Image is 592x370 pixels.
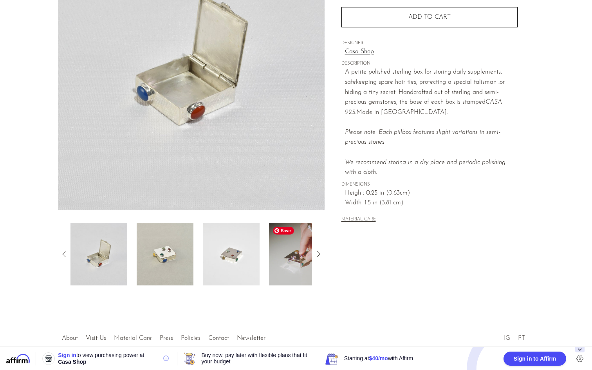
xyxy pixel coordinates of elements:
[345,198,518,208] span: Width: 1.5 in (3.81 cm)
[345,159,505,176] i: We recommend storing in a dry place and periodic polishing with a cloth.
[137,223,193,285] img: Sterling Gemstone Pillbox
[114,335,152,341] a: Material Care
[70,223,127,285] img: Sterling Gemstone Pillbox
[181,335,200,341] a: Policies
[160,335,173,341] a: Press
[345,47,518,57] a: Casa Shop
[203,223,260,285] img: Sterling Gemstone Pillbox
[345,188,518,199] span: Height: 0.25 in (0.63cm)
[408,14,451,20] span: Add to cart
[345,99,502,116] em: CASA 925.
[62,335,78,341] a: About
[518,335,525,341] a: PT
[273,227,294,235] span: Save
[504,335,510,341] a: IG
[500,329,529,344] ul: Social Medias
[341,181,518,188] span: DIMENSIONS
[341,60,518,67] span: DESCRIPTION
[58,329,269,344] ul: Quick links
[269,223,326,285] img: Sterling Gemstone Pillbox
[341,217,376,223] button: MATERIAL CARE
[345,129,505,175] em: Please note: Each pillbox features slight variations in semi-precious stones.
[86,335,106,341] a: Visit Us
[345,67,518,178] p: A petite polished sterling box for storing daily supplements, safekeeping spare hair ties, protec...
[208,335,229,341] a: Contact
[341,7,518,27] button: Add to cart
[341,40,518,47] span: DESIGNER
